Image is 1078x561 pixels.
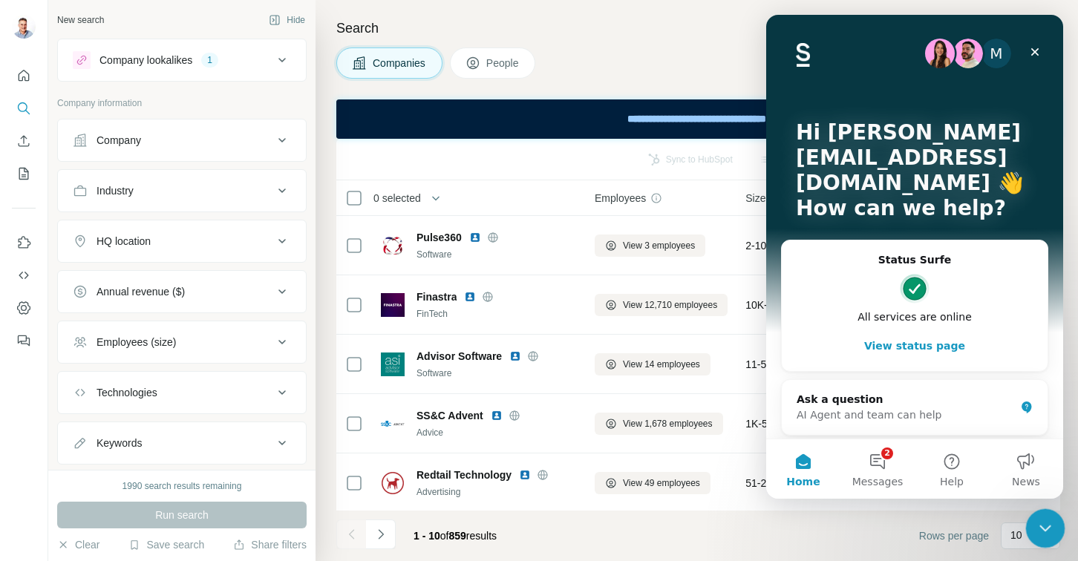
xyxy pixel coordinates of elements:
img: Logo of Finastra [381,293,405,317]
span: 11-50 [745,357,772,372]
iframe: Banner [336,99,1060,139]
button: Clear [57,537,99,552]
span: View 3 employees [623,239,695,252]
span: 0 selected [373,191,421,206]
div: New search [57,13,104,27]
iframe: Intercom live chat [766,15,1063,499]
div: HQ location [97,234,151,249]
span: View 1,678 employees [623,417,713,430]
div: Annual revenue ($) [97,284,185,299]
span: Rows per page [919,528,989,543]
span: Size [745,191,765,206]
div: Employees (size) [97,335,176,350]
button: Feedback [12,327,36,354]
span: results [414,530,497,542]
span: 859 [449,530,466,542]
button: Navigate to next page [366,519,396,549]
span: People [486,56,520,70]
button: Industry [58,173,306,209]
h4: Search [336,18,1060,39]
img: LinkedIn logo [519,469,531,481]
p: 10 [1010,528,1022,542]
img: LinkedIn logo [491,410,503,421]
img: LinkedIn logo [464,291,476,303]
p: Company information [57,96,307,110]
button: HQ location [58,223,306,259]
button: Dashboard [12,295,36,321]
div: Software [416,367,577,380]
button: Company [58,122,306,158]
span: Advisor Software [416,349,502,364]
button: Hide [258,9,316,31]
span: View 12,710 employees [623,298,717,312]
button: View 49 employees [595,472,710,494]
div: 1990 search results remaining [122,479,242,493]
div: Software [416,248,577,261]
img: Avatar [12,15,36,39]
button: Employees (size) [58,324,306,360]
span: 1K-5K [745,416,774,431]
button: Use Surfe on LinkedIn [12,229,36,256]
span: 1 - 10 [414,530,440,542]
span: View 14 employees [623,358,700,371]
div: Company lookalikes [99,53,192,68]
span: 10K-50K [745,298,785,312]
button: Quick start [12,62,36,89]
button: View 14 employees [595,353,710,375]
button: Annual revenue ($) [58,274,306,309]
div: Company [97,133,141,148]
button: Save search [128,537,204,552]
div: FinTech [416,307,577,321]
img: LinkedIn logo [469,232,481,243]
span: 2-10 [745,238,766,253]
div: Technologies [97,385,157,400]
button: Use Surfe API [12,262,36,289]
button: View 3 employees [595,234,705,257]
div: Advertising [416,485,577,499]
div: 1 [201,53,218,67]
img: Logo of Pulse360 [381,234,405,257]
span: Companies [373,56,427,70]
span: Pulse360 [416,230,462,245]
span: SS&C Advent [416,408,483,423]
button: Search [12,95,36,122]
span: of [440,530,449,542]
span: Finastra [416,289,457,304]
img: LinkedIn logo [509,350,521,362]
button: Technologies [58,375,306,410]
button: Share filters [233,537,307,552]
button: View 12,710 employees [595,294,728,316]
button: Keywords [58,425,306,461]
button: My lists [12,160,36,187]
button: Enrich CSV [12,128,36,154]
span: View 49 employees [623,476,700,490]
img: Logo of SS&C Advent [381,412,405,436]
button: Company lookalikes1 [58,42,306,78]
button: View 1,678 employees [595,413,723,435]
iframe: Intercom live chat [1026,509,1065,548]
img: Logo of Advisor Software [381,352,405,376]
span: Redtail Technology [416,467,512,482]
div: Advice [416,426,577,439]
img: Logo of Redtail Technology [381,471,405,495]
